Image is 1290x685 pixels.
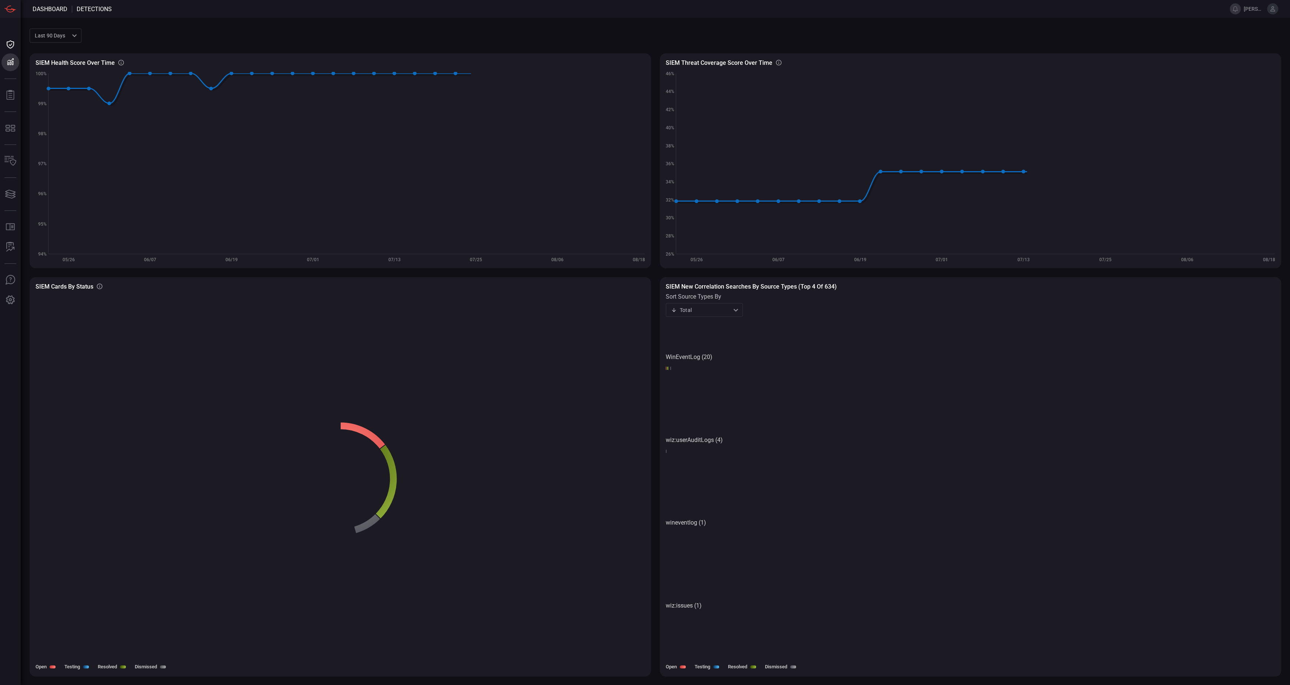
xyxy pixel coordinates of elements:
[691,257,703,262] text: 05/26
[666,252,674,257] text: 26%
[1017,257,1030,262] text: 07/13
[225,257,238,262] text: 06/19
[1,291,19,309] button: Preferences
[1244,6,1264,12] span: [PERSON_NAME][EMAIL_ADDRESS][PERSON_NAME][DOMAIN_NAME]
[1,53,19,71] button: Detections
[854,257,866,262] text: 06/19
[38,191,47,196] text: 96%
[666,71,674,76] text: 46%
[666,215,674,220] text: 30%
[38,252,47,257] text: 94%
[36,71,47,76] text: 100%
[666,89,674,94] text: 44%
[666,664,677,669] label: Open
[64,664,80,669] label: Testing
[388,257,401,262] text: 07/13
[671,306,731,314] div: Total
[551,257,564,262] text: 08/06
[1,271,19,289] button: Ask Us A Question
[38,131,47,136] text: 98%
[666,107,674,112] text: 42%
[1099,257,1112,262] text: 07/25
[36,283,93,290] h3: SIEM Cards By Status
[728,664,747,669] label: Resolved
[695,664,710,669] label: Testing
[765,664,787,669] label: Dismissed
[38,161,47,166] text: 97%
[1,238,19,256] button: ALERT ANALYSIS
[1,119,19,137] button: MITRE - Detection Posture
[98,664,117,669] label: Resolved
[33,6,67,13] span: Dashboard
[936,257,948,262] text: 07/01
[666,125,674,130] text: 40%
[63,257,75,262] text: 05/26
[1,185,19,203] button: Cards
[666,197,674,203] text: 32%
[772,257,785,262] text: 06/07
[307,257,319,262] text: 07/01
[666,179,674,184] text: 34%
[666,353,712,360] text: WinEventLog (20)
[1,152,19,170] button: Inventory
[666,161,674,166] text: 36%
[38,101,47,106] text: 99%
[666,143,674,149] text: 38%
[666,436,723,443] text: wiz:userAuditLogs (4)
[666,602,702,609] text: wiz:issues (1)
[36,59,115,66] h3: SIEM Health Score Over Time
[1,86,19,104] button: Reports
[36,664,47,669] label: Open
[35,32,70,39] p: Last 90 days
[144,257,156,262] text: 06/07
[470,257,482,262] text: 07/25
[666,233,674,239] text: 28%
[666,283,1275,290] h3: SIEM New correlation searches by source types (Top 4 of 634)
[633,257,645,262] text: 08/18
[135,664,157,669] label: Dismissed
[666,59,772,66] h3: SIEM Threat coverage score over time
[666,519,706,526] text: wineventlog (1)
[38,222,47,227] text: 95%
[1181,257,1193,262] text: 08/06
[77,6,112,13] span: Detections
[1263,257,1275,262] text: 08/18
[1,36,19,53] button: Dashboard
[666,293,743,300] label: sort source types by
[1,218,19,236] button: Rule Catalog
